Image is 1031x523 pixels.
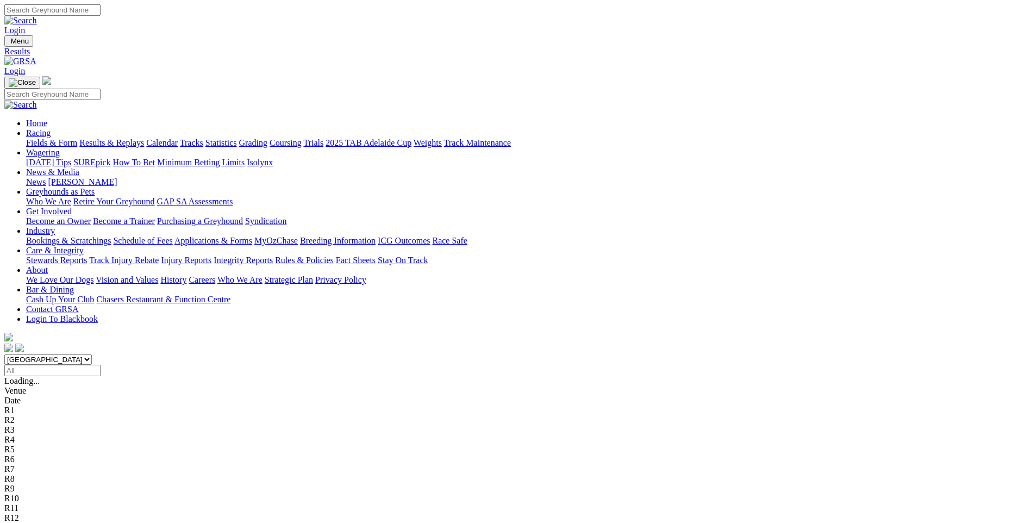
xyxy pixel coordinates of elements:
div: R3 [4,425,1027,435]
a: Purchasing a Greyhound [157,216,243,226]
a: Isolynx [247,158,273,167]
a: Chasers Restaurant & Function Centre [96,295,230,304]
div: About [26,275,1027,285]
a: Tracks [180,138,203,147]
a: Privacy Policy [315,275,366,284]
a: Bar & Dining [26,285,74,294]
a: Rules & Policies [275,256,334,265]
a: We Love Our Dogs [26,275,93,284]
a: Stay On Track [378,256,428,265]
div: Bar & Dining [26,295,1027,304]
a: Results [4,47,1027,57]
a: MyOzChase [254,236,298,245]
img: logo-grsa-white.png [42,76,51,85]
input: Search [4,4,101,16]
div: Industry [26,236,1027,246]
img: GRSA [4,57,36,66]
a: Schedule of Fees [113,236,172,245]
div: R2 [4,415,1027,425]
a: Track Maintenance [444,138,511,147]
a: Who We Are [26,197,71,206]
a: Race Safe [432,236,467,245]
img: Search [4,100,37,110]
div: R9 [4,484,1027,494]
div: R8 [4,474,1027,484]
a: Statistics [205,138,237,147]
a: Industry [26,226,55,235]
span: Menu [11,37,29,45]
a: Cash Up Your Club [26,295,94,304]
a: Become a Trainer [93,216,155,226]
a: Calendar [146,138,178,147]
a: Weights [414,138,442,147]
a: Home [26,119,47,128]
a: About [26,265,48,275]
img: facebook.svg [4,344,13,352]
a: Wagering [26,148,60,157]
a: Breeding Information [300,236,376,245]
a: ICG Outcomes [378,236,430,245]
a: Become an Owner [26,216,91,226]
div: R4 [4,435,1027,445]
a: [DATE] Tips [26,158,71,167]
a: Applications & Forms [174,236,252,245]
div: Wagering [26,158,1027,167]
div: Care & Integrity [26,256,1027,265]
a: Login [4,26,25,35]
a: News & Media [26,167,79,177]
div: R12 [4,513,1027,523]
a: Care & Integrity [26,246,84,255]
a: Fact Sheets [336,256,376,265]
a: Coursing [270,138,302,147]
a: Injury Reports [161,256,211,265]
img: logo-grsa-white.png [4,333,13,341]
input: Select date [4,365,101,376]
a: Bookings & Scratchings [26,236,111,245]
div: Date [4,396,1027,406]
a: Grading [239,138,267,147]
div: R7 [4,464,1027,474]
div: Greyhounds as Pets [26,197,1027,207]
a: Syndication [245,216,286,226]
a: Strategic Plan [265,275,313,284]
div: Racing [26,138,1027,148]
div: R11 [4,503,1027,513]
div: R10 [4,494,1027,503]
a: Contact GRSA [26,304,78,314]
input: Search [4,89,101,100]
a: Careers [189,275,215,284]
a: History [160,275,186,284]
a: Get Involved [26,207,72,216]
a: GAP SA Assessments [157,197,233,206]
a: Track Injury Rebate [89,256,159,265]
a: 2025 TAB Adelaide Cup [326,138,411,147]
img: twitter.svg [15,344,24,352]
a: News [26,177,46,186]
a: Integrity Reports [214,256,273,265]
a: Login To Blackbook [26,314,98,323]
a: Results & Replays [79,138,144,147]
div: News & Media [26,177,1027,187]
a: Who We Are [217,275,263,284]
span: Loading... [4,376,40,385]
div: R1 [4,406,1027,415]
a: Trials [303,138,323,147]
a: Greyhounds as Pets [26,187,95,196]
img: Close [9,78,36,87]
a: Fields & Form [26,138,77,147]
a: SUREpick [73,158,110,167]
a: [PERSON_NAME] [48,177,117,186]
a: Racing [26,128,51,138]
img: Search [4,16,37,26]
button: Toggle navigation [4,77,40,89]
div: Get Involved [26,216,1027,226]
button: Toggle navigation [4,35,33,47]
a: How To Bet [113,158,155,167]
a: Minimum Betting Limits [157,158,245,167]
a: Login [4,66,25,76]
div: Venue [4,386,1027,396]
div: R6 [4,454,1027,464]
a: Vision and Values [96,275,158,284]
a: Retire Your Greyhound [73,197,155,206]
